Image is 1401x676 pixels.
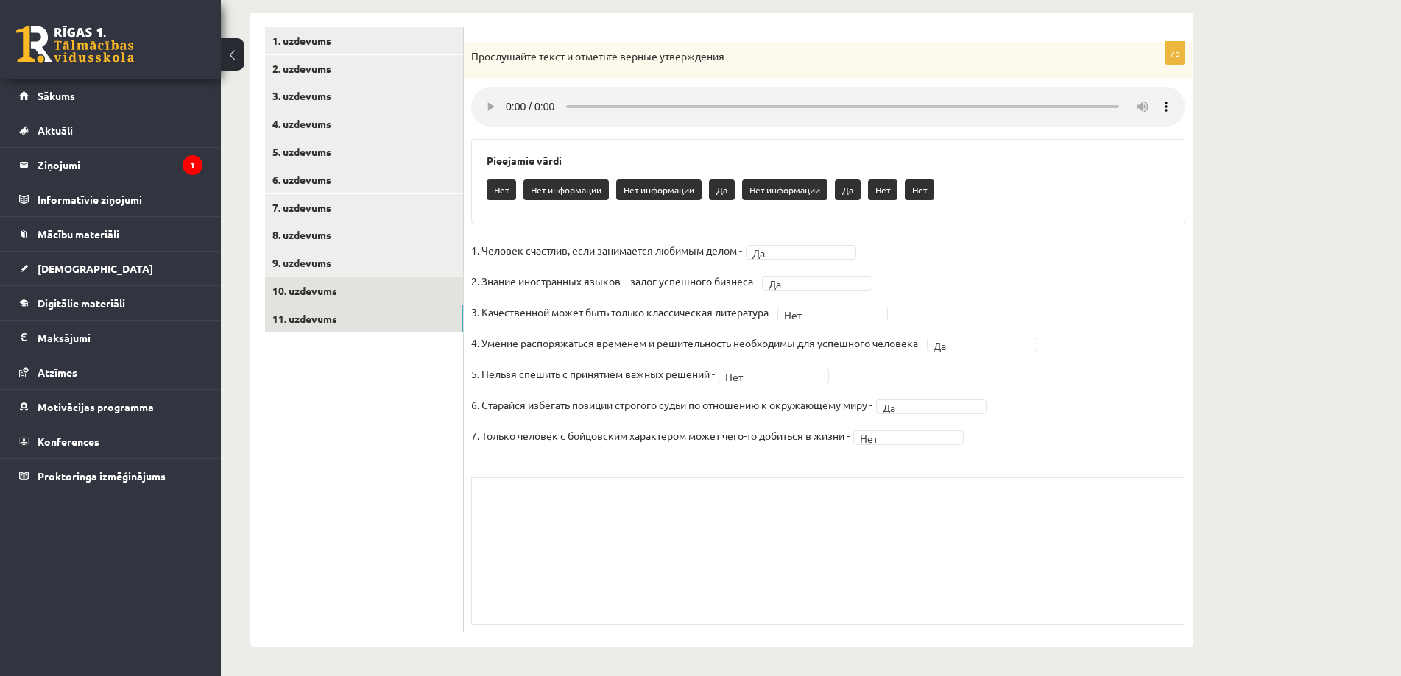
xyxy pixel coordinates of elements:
p: 5. Нельзя спешить с принятием важных решений - [471,363,715,385]
legend: Maksājumi [38,321,202,355]
a: 9. uzdevums [265,249,463,277]
p: 7. Только человек с бойцовским характером может чего-то добиться в жизни - [471,424,850,446]
legend: Ziņojumi [38,148,202,182]
a: 8. uzdevums [265,221,463,249]
span: [DEMOGRAPHIC_DATA] [38,262,153,275]
h3: Pieejamie vārdi [487,154,1170,167]
span: Konferences [38,435,99,448]
span: Да [769,277,853,291]
span: Нет [725,369,809,384]
a: 3. uzdevums [265,82,463,110]
a: Proktoringa izmēģinājums [19,459,202,493]
a: 4. uzdevums [265,110,463,138]
p: Нет [905,179,934,200]
p: Да [709,179,735,200]
span: Нет [860,431,944,446]
a: 7. uzdevums [265,194,463,221]
p: Нет информации [523,179,609,200]
a: Atzīmes [19,355,202,389]
p: 2. Знание иностранных языков – залог успешного бизнеса - [471,270,758,292]
a: Mācību materiāli [19,217,202,251]
p: 1. Человек счастлив, если занимается любимым делом - [471,239,742,261]
p: Да [835,179,861,200]
p: 7p [1165,41,1185,65]
p: Нет информации [616,179,702,200]
span: Proktoringa izmēģinājums [38,469,166,483]
span: Нет [784,307,868,322]
p: Нет информации [742,179,827,200]
a: Motivācijas programma [19,390,202,424]
a: 5. uzdevums [265,138,463,166]
a: Rīgas 1. Tālmācības vidusskola [16,26,134,63]
a: Да [762,276,872,291]
a: Да [876,399,987,414]
a: Да [746,245,856,260]
p: Прослушайте текст и отметьте верные утверждения [471,49,1112,64]
a: 10. uzdevums [265,277,463,305]
a: 6. uzdevums [265,166,463,193]
legend: Informatīvie ziņojumi [38,182,202,216]
span: Atzīmes [38,366,77,379]
a: Maksājumi [19,321,202,355]
span: Digitālie materiāli [38,296,125,310]
p: 4. Умение распоряжаться временем и решительность необходимы для успешного человека - [471,332,923,354]
span: Sākums [38,89,75,102]
a: Sākums [19,79,202,113]
a: Aktuāli [19,113,202,147]
a: Informatīvie ziņojumi [19,182,202,216]
span: Да [752,246,836,260]
a: 11. uzdevums [265,305,463,332]
a: Нет [853,430,964,445]
p: Нет [487,179,516,200]
i: 1 [183,155,202,175]
a: [DEMOGRAPHIC_DATA] [19,252,202,285]
span: Mācību materiāli [38,227,119,241]
p: 6. Старайся избегать позиции строгого судьи по отношению к окружающему миру - [471,394,872,416]
a: Нет [719,369,829,383]
span: Да [934,338,1017,353]
a: Konferences [19,424,202,458]
p: 3. Качественной может быть только классическая литература - [471,301,774,323]
a: Нет [777,307,888,321]
a: Да [927,338,1037,352]
span: Aktuāli [38,124,73,137]
a: Digitālie materiāli [19,286,202,320]
p: Нет [868,179,897,200]
a: Ziņojumi1 [19,148,202,182]
span: Motivācijas programma [38,400,154,413]
a: 2. uzdevums [265,55,463,82]
span: Да [883,400,967,415]
a: 1. uzdevums [265,27,463,54]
